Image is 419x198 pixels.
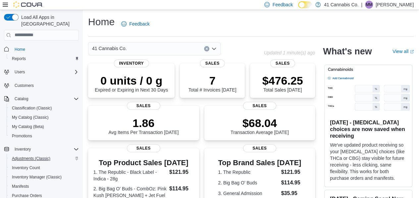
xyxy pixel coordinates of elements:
[127,144,160,152] span: Sales
[330,119,407,139] h3: [DATE] - [MEDICAL_DATA] choices are now saved when receiving
[330,142,407,181] p: We've updated product receiving so your [MEDICAL_DATA] choices (like THCa or CBG) stay visible fo...
[9,55,79,63] span: Reports
[218,159,301,167] h3: Top Brand Sales [DATE]
[264,50,315,55] p: Updated 1 minute(s) ago
[12,56,26,61] span: Reports
[218,190,278,197] dt: 3. General Admission
[9,104,55,112] a: Classification (Classic)
[92,44,127,52] span: 41 Cannabis Co.
[12,81,79,90] span: Customers
[188,74,236,93] div: Total # Invoices [DATE]
[7,113,81,122] button: My Catalog (Classic)
[376,1,414,9] p: [PERSON_NAME]
[9,182,79,190] span: Manifests
[93,169,167,182] dt: 1. The Republic - Black Label - Indica - 28g
[361,1,362,9] p: |
[19,14,79,27] span: Load All Apps in [GEOGRAPHIC_DATA]
[12,156,50,161] span: Adjustments (Classic)
[365,1,373,9] div: Matt Morrisey
[169,168,194,176] dd: $121.95
[15,147,31,152] span: Inventory
[218,169,278,175] dt: 1. The Republic
[12,95,31,103] button: Catalog
[7,103,81,113] button: Classification (Classic)
[15,47,25,52] span: Home
[262,74,303,87] p: $476.25
[13,1,43,8] img: Cova
[9,173,64,181] a: Inventory Manager (Classic)
[108,116,179,135] div: Avg Items Per Transaction [DATE]
[9,123,47,131] a: My Catalog (Beta)
[9,132,79,140] span: Promotions
[119,17,152,31] a: Feedback
[9,155,53,163] a: Adjustments (Classic)
[218,179,278,186] dt: 2. Big Bag O' Buds
[324,1,358,9] p: 41 Cannabis Co.
[9,113,79,121] span: My Catalog (Classic)
[7,122,81,131] button: My Catalog (Beta)
[12,82,36,90] a: Customers
[9,132,35,140] a: Promotions
[12,133,32,139] span: Promotions
[204,46,209,51] button: Clear input
[281,168,301,176] dd: $121.95
[12,95,79,103] span: Catalog
[9,164,43,172] a: Inventory Count
[12,68,27,76] button: Users
[298,8,298,9] span: Dark Mode
[272,1,292,8] span: Feedback
[15,96,28,101] span: Catalog
[12,68,79,76] span: Users
[127,102,160,110] span: Sales
[298,1,312,8] input: Dark Mode
[188,74,236,87] p: 7
[9,164,79,172] span: Inventory Count
[1,44,81,54] button: Home
[281,179,301,187] dd: $114.95
[7,131,81,141] button: Promotions
[15,83,34,88] span: Customers
[231,116,289,130] p: $68.04
[1,145,81,154] button: Inventory
[7,54,81,63] button: Reports
[93,159,194,167] h3: Top Product Sales [DATE]
[12,124,44,129] span: My Catalog (Beta)
[9,155,79,163] span: Adjustments (Classic)
[9,123,79,131] span: My Catalog (Beta)
[9,104,79,112] span: Classification (Classic)
[200,59,225,67] span: Sales
[7,154,81,163] button: Adjustments (Classic)
[366,1,372,9] span: MM
[231,116,289,135] div: Transaction Average [DATE]
[281,189,301,197] dd: $35.95
[262,74,303,93] div: Total Sales [DATE]
[323,46,372,57] h2: What's new
[12,45,28,53] a: Home
[7,172,81,182] button: Inventory Manager (Classic)
[1,81,81,90] button: Customers
[393,49,414,54] a: View allExternal link
[9,55,28,63] a: Reports
[88,15,115,29] h1: Home
[12,184,29,189] span: Manifests
[270,59,295,67] span: Sales
[1,67,81,77] button: Users
[12,145,33,153] button: Inventory
[114,59,149,67] span: Inventory
[9,182,31,190] a: Manifests
[12,45,79,53] span: Home
[12,105,52,111] span: Classification (Classic)
[95,74,168,93] div: Expired or Expiring in Next 30 Days
[95,74,168,87] p: 0 units / 0 g
[129,21,149,27] span: Feedback
[12,145,79,153] span: Inventory
[12,165,40,170] span: Inventory Count
[169,185,194,193] dd: $114.95
[12,115,49,120] span: My Catalog (Classic)
[211,46,217,51] button: Open list of options
[243,102,276,110] span: Sales
[12,174,62,180] span: Inventory Manager (Classic)
[108,116,179,130] p: 1.86
[410,50,414,54] svg: External link
[1,94,81,103] button: Catalog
